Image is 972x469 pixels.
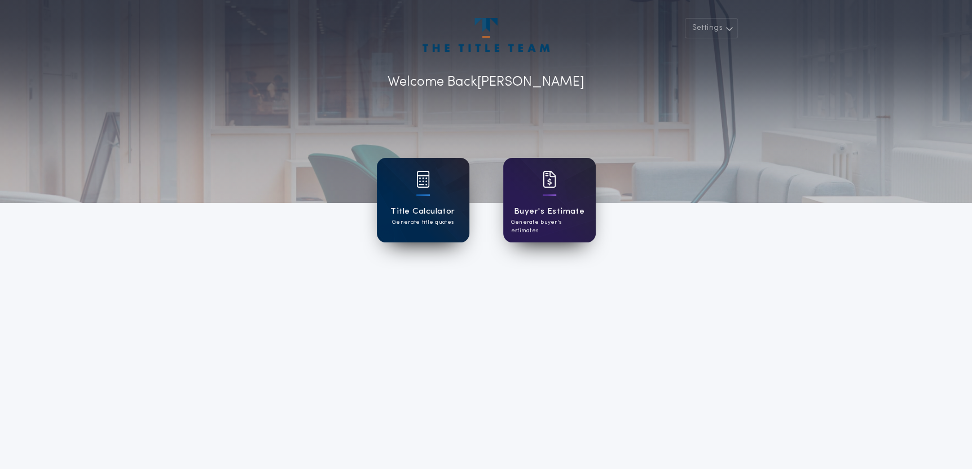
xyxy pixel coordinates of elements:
[503,158,596,242] a: card iconBuyer's EstimateGenerate buyer's estimates
[388,72,584,92] p: Welcome Back [PERSON_NAME]
[685,18,738,38] button: Settings
[423,18,549,52] img: account-logo
[392,218,454,227] p: Generate title quotes
[543,171,556,188] img: card icon
[377,158,469,242] a: card iconTitle CalculatorGenerate title quotes
[514,205,584,218] h1: Buyer's Estimate
[416,171,430,188] img: card icon
[511,218,588,235] p: Generate buyer's estimates
[390,205,455,218] h1: Title Calculator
